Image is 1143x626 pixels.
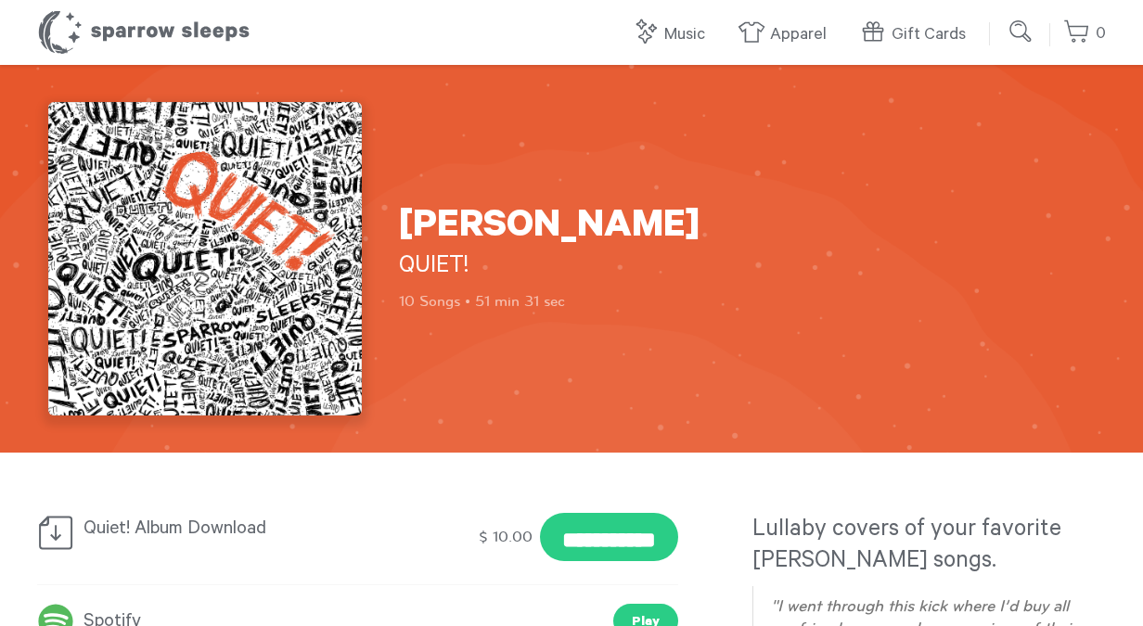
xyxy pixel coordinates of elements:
div: $ 10.00 [475,520,535,554]
a: Apparel [738,15,836,55]
h2: QUIET! [399,252,733,284]
h1: [PERSON_NAME] [399,206,733,252]
p: 10 Songs • 51 min 31 sec [399,291,733,312]
div: Quiet! Album Download [37,513,370,552]
a: Gift Cards [859,15,975,55]
img: Paramore - Quiet! [48,102,362,415]
a: Music [632,15,714,55]
a: 0 [1063,14,1106,54]
h1: Sparrow Sleeps [37,9,250,56]
input: Submit [1003,13,1040,50]
span: Lullaby covers of your favorite [PERSON_NAME] songs. [752,518,1061,576]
